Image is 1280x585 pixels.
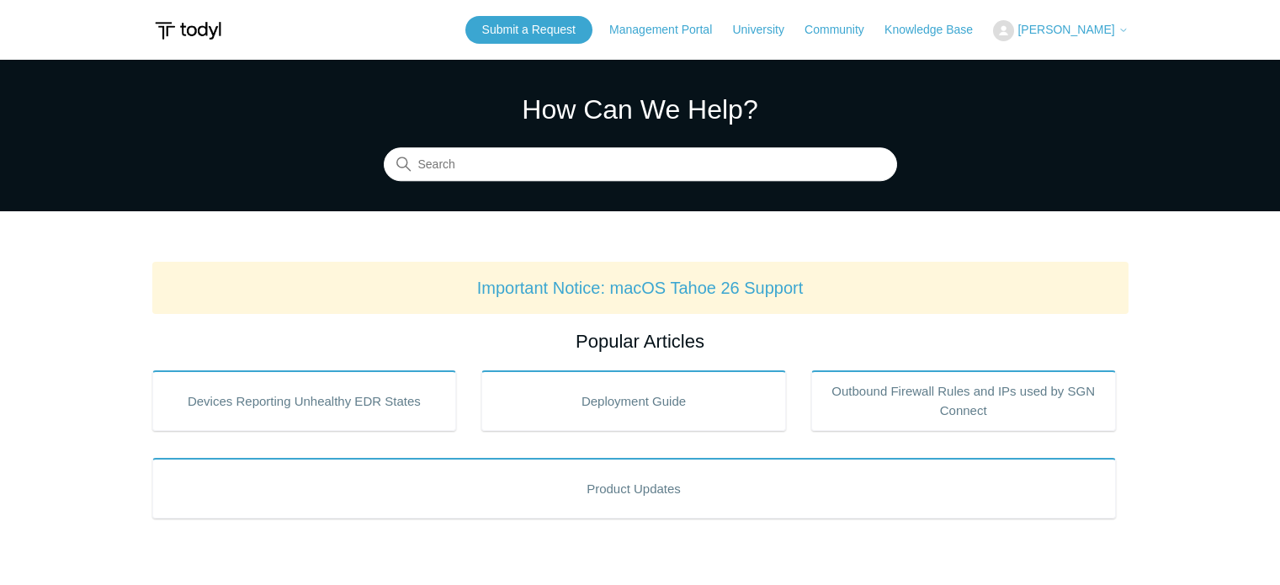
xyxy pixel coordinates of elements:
[609,21,729,39] a: Management Portal
[152,327,1129,355] h2: Popular Articles
[732,21,800,39] a: University
[993,20,1128,41] button: [PERSON_NAME]
[1017,23,1114,36] span: [PERSON_NAME]
[152,370,457,431] a: Devices Reporting Unhealthy EDR States
[884,21,990,39] a: Knowledge Base
[465,16,592,44] a: Submit a Request
[805,21,881,39] a: Community
[384,148,897,182] input: Search
[477,279,804,297] a: Important Notice: macOS Tahoe 26 Support
[152,15,224,46] img: Todyl Support Center Help Center home page
[481,370,786,431] a: Deployment Guide
[811,370,1116,431] a: Outbound Firewall Rules and IPs used by SGN Connect
[384,89,897,130] h1: How Can We Help?
[152,458,1116,519] a: Product Updates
